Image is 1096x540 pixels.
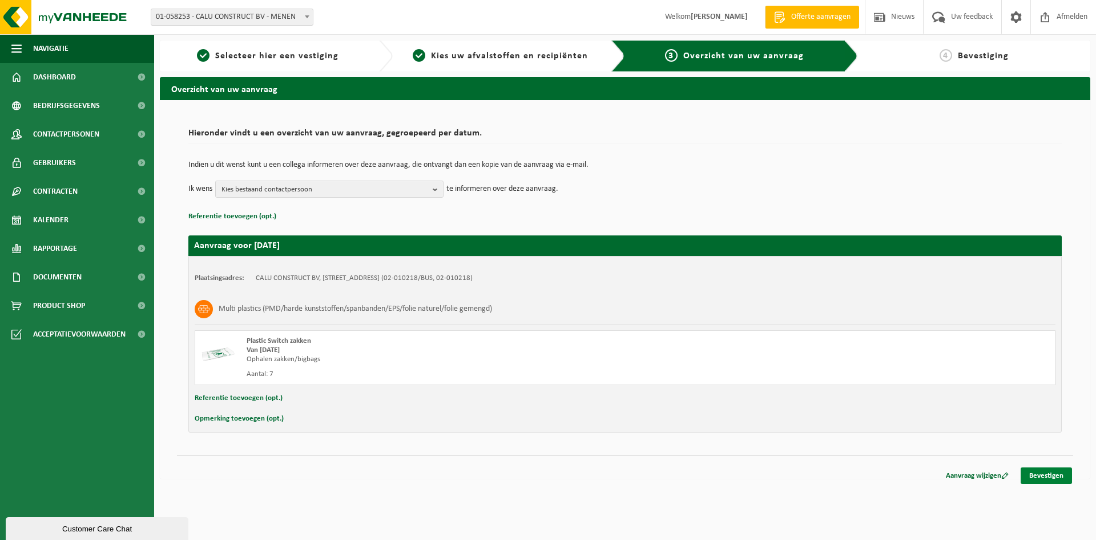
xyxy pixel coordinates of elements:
span: Bevestiging [958,51,1009,61]
strong: Aanvraag voor [DATE] [194,241,280,250]
p: te informeren over deze aanvraag. [446,181,558,198]
strong: Van [DATE] [247,346,280,354]
span: Contracten [33,177,78,206]
span: Kies uw afvalstoffen en recipiënten [431,51,588,61]
iframe: chat widget [6,515,191,540]
button: Referentie toevoegen (opt.) [195,391,283,406]
h2: Hieronder vindt u een overzicht van uw aanvraag, gegroepeerd per datum. [188,129,1062,144]
span: Overzicht van uw aanvraag [683,51,804,61]
a: 2Kies uw afvalstoffen en recipiënten [398,49,603,63]
span: Bedrijfsgegevens [33,91,100,120]
span: Rapportage [33,234,77,263]
span: Kies bestaand contactpersoon [221,181,428,198]
a: Bevestigen [1021,467,1072,484]
span: Gebruikers [33,149,76,177]
span: Documenten [33,263,82,291]
span: Navigatie [33,34,68,63]
strong: [PERSON_NAME] [691,13,748,21]
span: Kalender [33,206,68,234]
span: Selecteer hier een vestiging [215,51,339,61]
button: Kies bestaand contactpersoon [215,181,444,198]
span: 01-058253 - CALU CONSTRUCT BV - MENEN [151,9,313,26]
a: 1Selecteer hier een vestiging [166,49,370,63]
span: Plastic Switch zakken [247,337,311,345]
p: Ik wens [188,181,212,198]
p: Indien u dit wenst kunt u een collega informeren over deze aanvraag, die ontvangt dan een kopie v... [188,161,1062,169]
button: Referentie toevoegen (opt.) [188,209,276,224]
span: 3 [665,49,678,62]
h2: Overzicht van uw aanvraag [160,77,1090,99]
a: Offerte aanvragen [765,6,859,29]
span: 4 [940,49,952,62]
button: Opmerking toevoegen (opt.) [195,411,284,426]
div: Ophalen zakken/bigbags [247,355,671,364]
span: Product Shop [33,291,85,320]
span: 01-058253 - CALU CONSTRUCT BV - MENEN [151,9,313,25]
span: Acceptatievoorwaarden [33,320,126,349]
div: Aantal: 7 [247,370,671,379]
img: LP-SK-00500-LPE-16.png [201,337,235,371]
h3: Multi plastics (PMD/harde kunststoffen/spanbanden/EPS/folie naturel/folie gemengd) [219,300,492,318]
span: Offerte aanvragen [788,11,853,23]
span: 2 [413,49,425,62]
strong: Plaatsingsadres: [195,274,244,282]
td: CALU CONSTRUCT BV, [STREET_ADDRESS] (02-010218/BUS, 02-010218) [256,274,473,283]
a: Aanvraag wijzigen [937,467,1017,484]
span: Contactpersonen [33,120,99,149]
span: 1 [197,49,209,62]
span: Dashboard [33,63,76,91]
